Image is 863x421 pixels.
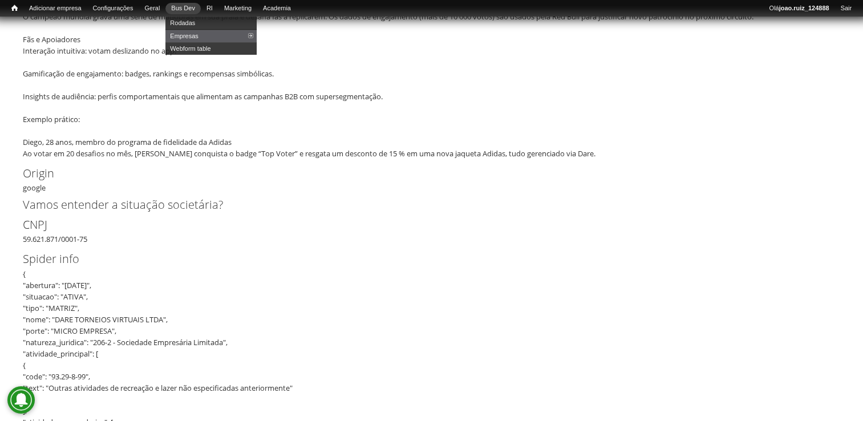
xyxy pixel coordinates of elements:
a: Academia [257,3,297,14]
a: Marketing [218,3,257,14]
a: Bus Dev [165,3,201,14]
a: Sair [834,3,857,14]
label: Origin [23,165,821,182]
h2: Vamos entender a situação societária? [23,199,840,211]
a: Geral [139,3,165,14]
label: Spider info [23,250,821,268]
a: RI [201,3,218,14]
a: Configurações [87,3,139,14]
a: Adicionar empresa [23,3,87,14]
a: Olájoao.ruiz_124888 [763,3,834,14]
div: 59.621.871/0001-75 [23,216,840,245]
a: Início [6,3,23,14]
div: google [23,165,840,193]
label: CNPJ [23,216,821,233]
span: Início [11,4,18,12]
strong: joao.ruiz_124888 [779,5,829,11]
